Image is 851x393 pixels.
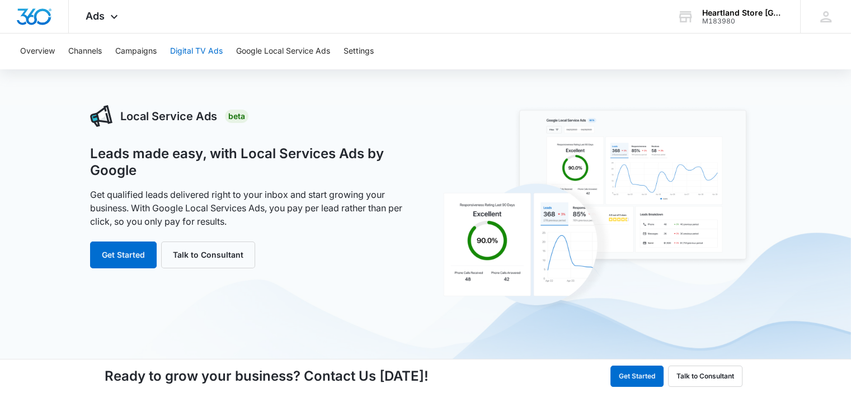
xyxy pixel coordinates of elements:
button: Google Local Service Ads [236,34,330,69]
h1: Leads made easy, with Local Services Ads by Google [90,145,413,179]
button: Talk to Consultant [161,242,255,268]
button: Settings [344,34,374,69]
button: Get Started [610,366,664,387]
div: account id [702,17,784,25]
h3: Local Service Ads [120,108,217,125]
p: Get qualified leads delivered right to your inbox and start growing your business. With Google Lo... [90,188,413,228]
button: Overview [20,34,55,69]
div: Beta [225,110,248,123]
button: Get Started [90,242,157,268]
div: account name [702,8,784,17]
span: Ads [86,10,105,22]
button: Channels [68,34,102,69]
button: Talk to Consultant [668,366,742,387]
button: Campaigns [115,34,157,69]
button: Digital TV Ads [170,34,223,69]
h4: Ready to grow your business? Contact Us [DATE]! [105,366,429,386]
